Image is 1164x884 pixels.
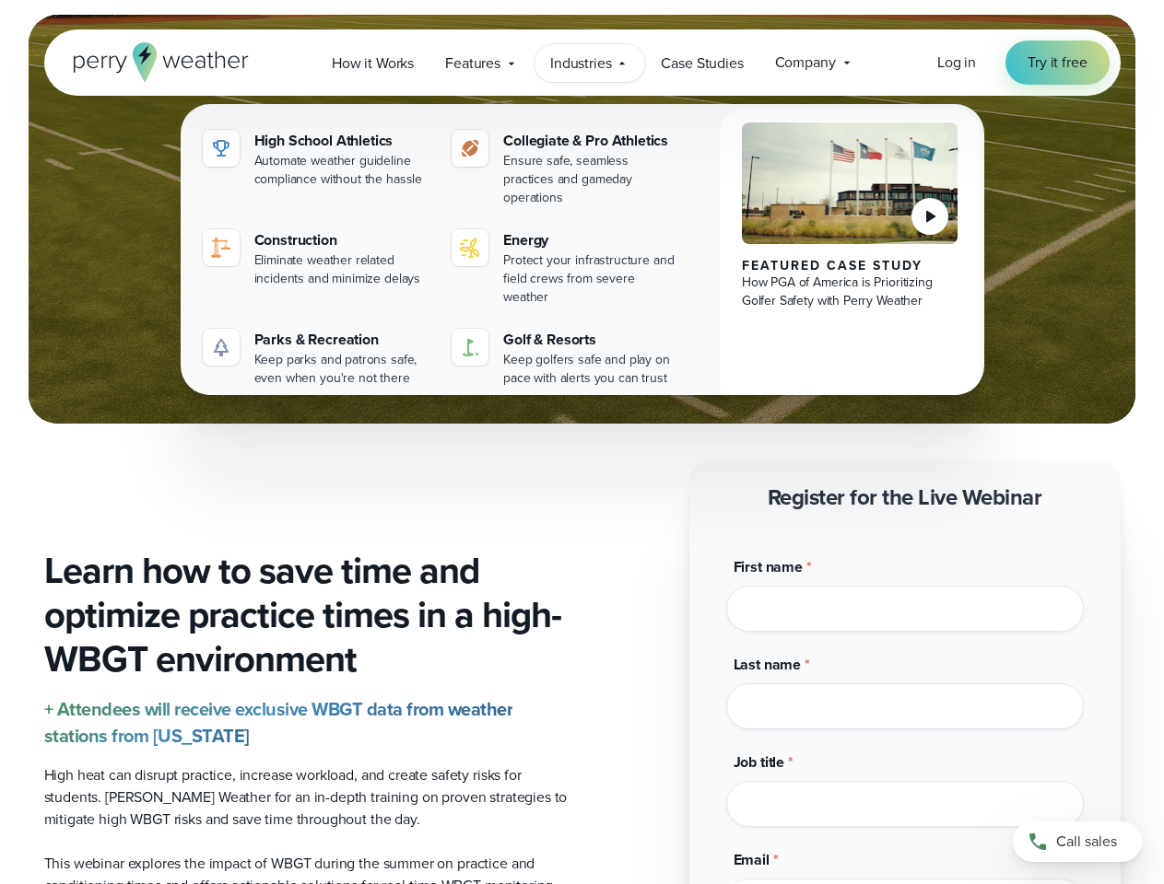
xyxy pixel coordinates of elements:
[503,351,679,388] div: Keep golfers safe and play on pace with alerts you can trust
[254,351,430,388] div: Keep parks and patrons safe, even when you're not there
[720,108,981,410] a: PGA of America, Frisco Campus Featured Case Study How PGA of America is Prioritizing Golfer Safet...
[44,695,513,750] strong: + Attendees will receive exclusive WBGT data from weather stations from [US_STATE]
[44,764,568,831] p: High heat can disrupt practice, increase workload, and create safety risks for students. [PERSON_...
[195,222,438,296] a: Construction Eliminate weather related incidents and minimize delays
[459,137,481,159] img: proathletics-icon@2x-1.svg
[254,152,430,189] div: Automate weather guideline compliance without the hassle
[734,751,785,773] span: Job title
[316,44,429,82] a: How it Works
[444,222,687,314] a: Energy Protect your infrastructure and field crews from severe weather
[503,229,679,251] div: Energy
[742,273,958,310] div: How PGA of America is Prioritizing Golfer Safety with Perry Weather
[210,137,232,159] img: highschool-icon.svg
[254,229,430,251] div: Construction
[445,52,500,75] span: Features
[734,849,770,870] span: Email
[254,130,430,152] div: High School Athletics
[503,130,679,152] div: Collegiate & Pro Athletics
[459,237,481,259] img: energy-icon@2x-1.svg
[645,44,758,82] a: Case Studies
[734,654,802,675] span: Last name
[1005,41,1109,85] a: Try it free
[937,52,976,73] span: Log in
[1056,831,1117,853] span: Call sales
[775,52,836,74] span: Company
[254,251,430,288] div: Eliminate weather related incidents and minimize delays
[44,549,568,681] h3: Learn how to save time and optimize practice times in a high-WBGT environment
[742,259,958,273] div: Featured Case Study
[444,122,687,215] a: Collegiate & Pro Athletics Ensure safe, seamless practices and gameday operations
[503,251,679,307] div: Protect your infrastructure and field crews from severe weather
[768,481,1042,514] strong: Register for the Live Webinar
[503,152,679,207] div: Ensure safe, seamless practices and gameday operations
[210,336,232,358] img: parks-icon-grey.svg
[195,122,438,196] a: High School Athletics Automate weather guideline compliance without the hassle
[1028,52,1087,74] span: Try it free
[210,237,232,259] img: noun-crane-7630938-1@2x.svg
[550,52,611,75] span: Industries
[734,556,803,577] span: First name
[459,336,481,358] img: golf-iconV2.svg
[254,329,430,351] div: Parks & Recreation
[742,122,958,244] img: PGA of America, Frisco Campus
[1013,821,1142,862] a: Call sales
[332,52,414,75] span: How it Works
[937,52,976,74] a: Log in
[661,52,743,75] span: Case Studies
[195,321,438,395] a: Parks & Recreation Keep parks and patrons safe, even when you're not there
[503,329,679,351] div: Golf & Resorts
[444,321,687,395] a: Golf & Resorts Keep golfers safe and play on pace with alerts you can trust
